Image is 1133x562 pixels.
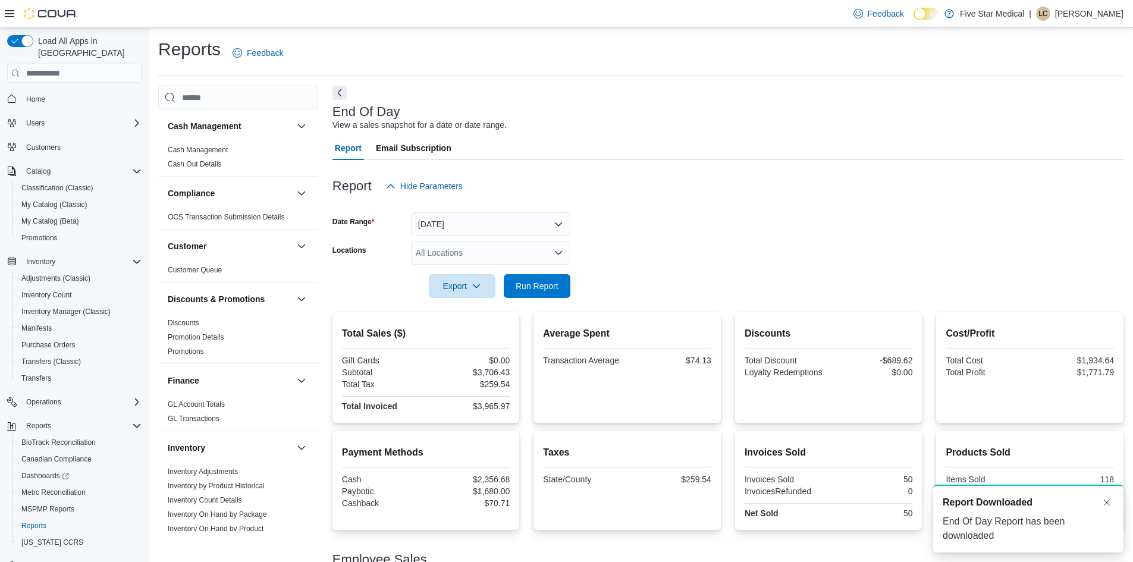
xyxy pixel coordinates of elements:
[21,488,86,497] span: Metrc Reconciliation
[436,274,488,298] span: Export
[21,255,60,269] button: Inventory
[12,370,146,387] button: Transfers
[158,316,318,363] div: Discounts & Promotions
[12,517,146,534] button: Reports
[342,368,423,377] div: Subtotal
[342,401,397,411] strong: Total Invoiced
[21,116,142,130] span: Users
[831,486,912,496] div: 0
[849,2,909,26] a: Feedback
[168,375,292,387] button: Finance
[21,324,52,333] span: Manifests
[745,475,826,484] div: Invoices Sold
[17,519,142,533] span: Reports
[2,394,146,410] button: Operations
[17,452,142,466] span: Canadian Compliance
[21,471,69,481] span: Dashboards
[12,451,146,467] button: Canadian Compliance
[946,356,1027,365] div: Total Cost
[946,445,1114,460] h2: Products Sold
[168,442,292,454] button: Inventory
[168,400,225,409] a: GL Account Totals
[554,248,563,258] button: Open list of options
[168,467,238,476] a: Inventory Adjustments
[294,119,309,133] button: Cash Management
[168,265,222,275] span: Customer Queue
[168,415,219,423] a: GL Transactions
[17,535,142,550] span: Washington CCRS
[21,419,56,433] button: Reports
[17,231,142,245] span: Promotions
[332,179,372,193] h3: Report
[168,496,242,504] a: Inventory Count Details
[21,274,90,283] span: Adjustments (Classic)
[24,8,77,20] img: Cova
[21,140,142,155] span: Customers
[21,521,46,530] span: Reports
[21,116,49,130] button: Users
[26,397,61,407] span: Operations
[12,303,146,320] button: Inventory Manager (Classic)
[1100,495,1114,510] button: Dismiss toast
[543,326,711,341] h2: Average Spent
[831,475,912,484] div: 50
[168,160,222,168] a: Cash Out Details
[17,435,101,450] a: BioTrack Reconciliation
[428,475,510,484] div: $2,356.68
[17,288,142,302] span: Inventory Count
[1055,7,1123,21] p: [PERSON_NAME]
[504,274,570,298] button: Run Report
[332,86,347,100] button: Next
[168,467,238,476] span: Inventory Adjustments
[12,320,146,337] button: Manifests
[1038,7,1047,21] span: LC
[21,164,55,178] button: Catalog
[21,255,142,269] span: Inventory
[168,347,204,356] a: Promotions
[332,246,366,255] label: Locations
[914,8,939,20] input: Dark Mode
[12,196,146,213] button: My Catalog (Classic)
[1029,7,1031,21] p: |
[21,92,50,106] a: Home
[745,368,826,377] div: Loyalty Redemptions
[21,307,111,316] span: Inventory Manager (Classic)
[21,216,79,226] span: My Catalog (Beta)
[12,534,146,551] button: [US_STATE] CCRS
[21,373,51,383] span: Transfers
[33,35,142,59] span: Load All Apps in [GEOGRAPHIC_DATA]
[17,214,142,228] span: My Catalog (Beta)
[168,293,265,305] h3: Discounts & Promotions
[21,357,81,366] span: Transfers (Classic)
[745,486,826,496] div: InvoicesRefunded
[168,213,285,221] a: OCS Transaction Submission Details
[17,231,62,245] a: Promotions
[158,397,318,431] div: Finance
[26,118,45,128] span: Users
[342,486,423,496] div: Paybotic
[21,91,142,106] span: Home
[168,212,285,222] span: OCS Transaction Submission Details
[2,253,146,270] button: Inventory
[21,183,93,193] span: Classification (Classic)
[168,187,292,199] button: Compliance
[12,484,146,501] button: Metrc Reconciliation
[168,524,263,533] span: Inventory On Hand by Product
[1036,7,1050,21] div: Lindsey Criswell
[17,371,142,385] span: Transfers
[17,181,98,195] a: Classification (Classic)
[428,379,510,389] div: $259.54
[543,475,624,484] div: State/County
[17,304,142,319] span: Inventory Manager (Classic)
[12,467,146,484] a: Dashboards
[17,271,142,285] span: Adjustments (Classic)
[168,319,199,327] a: Discounts
[332,119,507,131] div: View a sales snapshot for a date or date range.
[17,197,92,212] a: My Catalog (Classic)
[21,233,58,243] span: Promotions
[168,120,292,132] button: Cash Management
[12,353,146,370] button: Transfers (Classic)
[168,120,241,132] h3: Cash Management
[21,438,96,447] span: BioTrack Reconciliation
